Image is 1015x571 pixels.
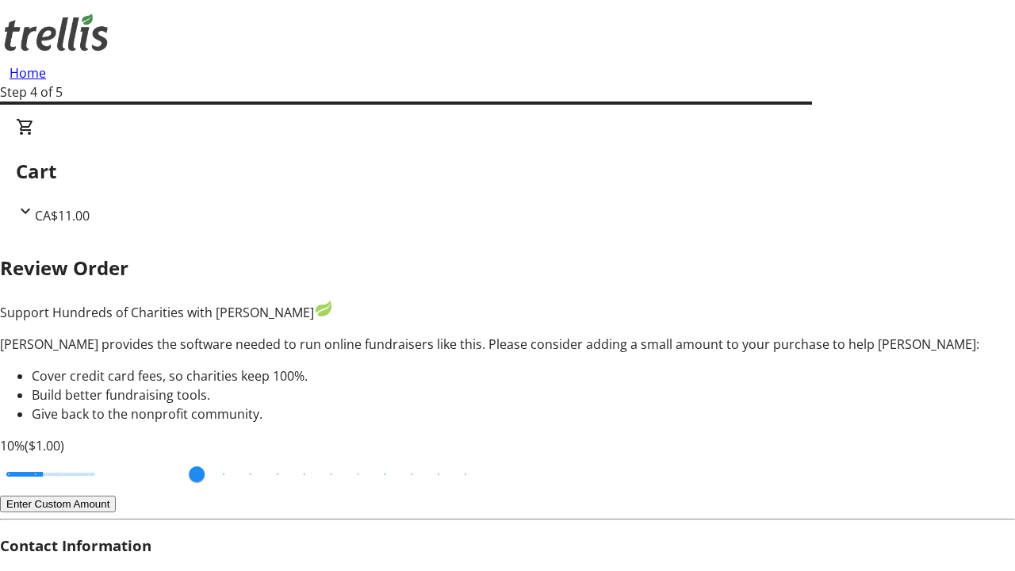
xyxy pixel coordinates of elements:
li: Build better fundraising tools. [32,385,1015,404]
span: CA$11.00 [35,207,90,224]
li: Give back to the nonprofit community. [32,404,1015,423]
div: CartCA$11.00 [16,117,999,225]
li: Cover credit card fees, so charities keep 100%. [32,366,1015,385]
h2: Cart [16,157,999,186]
